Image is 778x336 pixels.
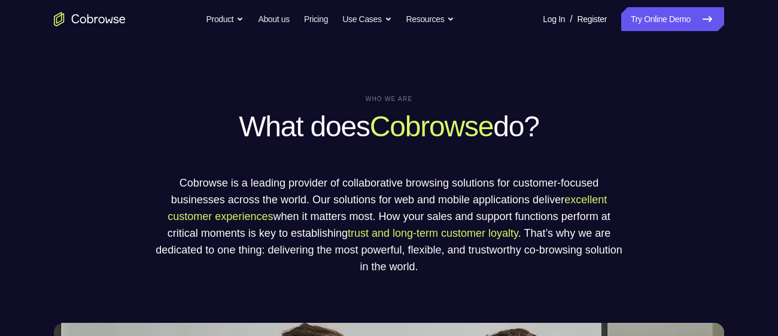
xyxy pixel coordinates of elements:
[54,12,126,26] a: Go to the home page
[342,7,391,31] button: Use Cases
[206,7,244,31] button: Product
[621,7,724,31] a: Try Online Demo
[258,7,289,31] a: About us
[348,227,518,239] span: trust and long-term customer loyalty
[156,108,622,146] h1: What does do?
[570,12,572,26] span: /
[370,111,494,142] span: Cobrowse
[304,7,328,31] a: Pricing
[156,175,622,275] p: Cobrowse is a leading provider of collaborative browsing solutions for customer-focused businesse...
[543,7,565,31] a: Log In
[578,7,607,31] a: Register
[406,7,455,31] button: Resources
[156,96,622,103] span: Who we are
